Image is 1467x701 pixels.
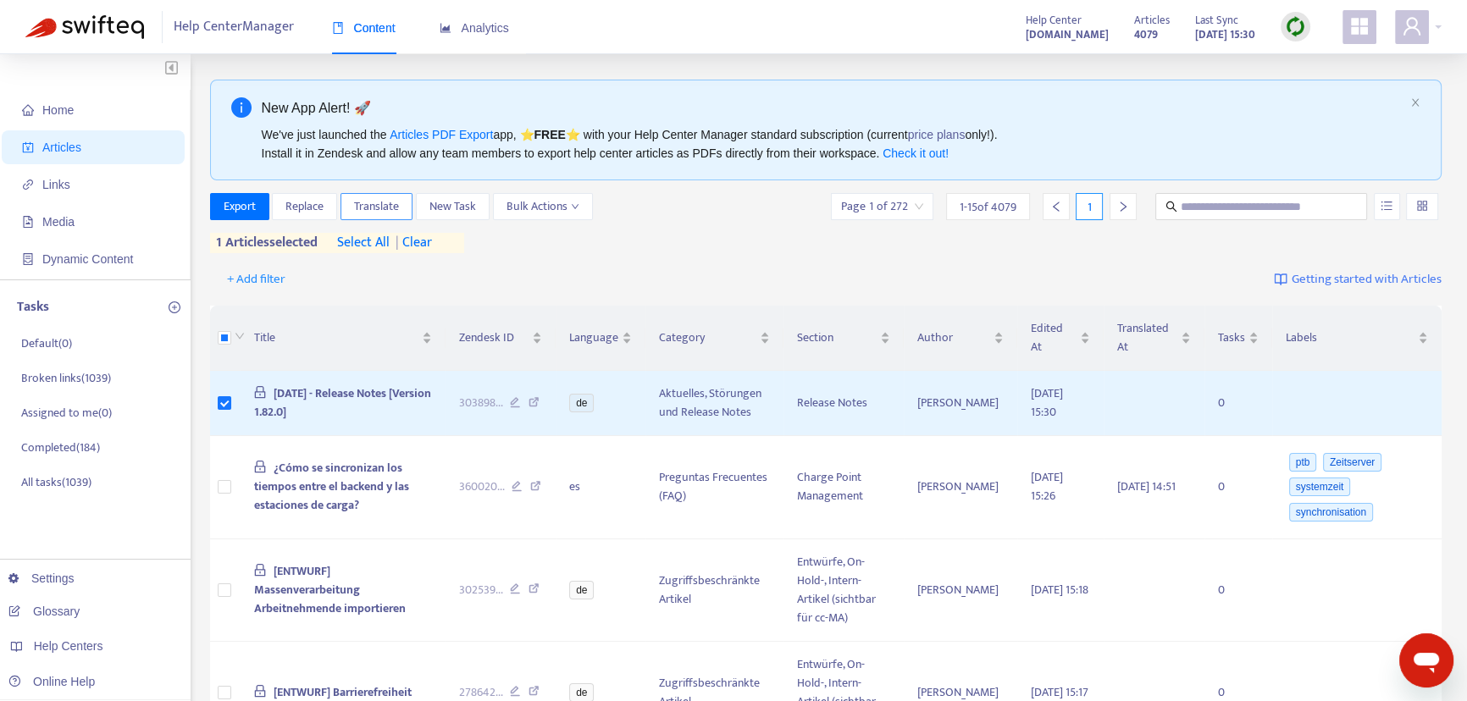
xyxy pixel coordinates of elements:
td: 0 [1204,371,1272,436]
span: Translated At [1117,319,1177,356]
img: Swifteq [25,15,144,39]
span: 1 - 15 of 4079 [960,198,1016,216]
th: Zendesk ID [446,306,556,371]
button: Bulk Actionsdown [493,193,593,220]
div: 1 [1076,193,1103,220]
th: Translated At [1104,306,1204,371]
th: Title [240,306,445,371]
span: systemzeit [1289,477,1351,496]
span: 303898 ... [459,394,503,412]
td: Aktuelles, Störungen und Release Notes [645,371,783,436]
a: price plans [908,128,966,141]
button: Replace [272,193,337,220]
span: lock [253,385,267,399]
p: Broken links ( 1039 ) [21,369,111,387]
td: Zugriffsbeschränkte Artikel [645,539,783,642]
th: Section [783,306,904,371]
span: home [22,104,34,116]
a: Online Help [8,675,95,688]
span: + Add filter [227,269,285,290]
a: Check it out! [883,146,949,160]
span: area-chart [440,22,451,34]
span: Links [42,178,70,191]
a: Glossary [8,604,80,618]
span: 302539 ... [459,581,503,599]
td: Preguntas Frecuentes (FAQ) [645,436,783,539]
span: Content [332,21,396,35]
span: New Task [429,197,476,216]
a: Settings [8,571,75,585]
th: Edited At [1017,306,1104,371]
span: [ENTWURF] Massenverarbeitung Arbeitnehmende importieren [253,561,405,618]
td: es [556,436,645,539]
span: Section [797,328,877,347]
span: Media [42,215,75,229]
p: All tasks ( 1039 ) [21,473,91,491]
a: Getting started with Articles [1274,266,1442,293]
strong: 4079 [1134,25,1158,44]
span: Translate [354,197,399,216]
p: Default ( 0 ) [21,334,72,352]
th: Labels [1272,306,1442,371]
span: Export [224,197,256,216]
p: Assigned to me ( 0 ) [21,404,112,422]
button: close [1410,97,1420,108]
iframe: Schaltfläche zum Öffnen des Messaging-Fensters [1399,633,1453,687]
td: 0 [1204,539,1272,642]
button: Export [210,193,269,220]
span: file-image [22,216,34,228]
img: image-link [1274,273,1287,286]
span: Bulk Actions [507,197,579,216]
span: container [22,253,34,265]
span: plus-circle [169,301,180,313]
p: Completed ( 184 ) [21,439,100,456]
span: ¿Cómo se sincronizan los tiempos entre el backend y las estaciones de carga? [253,458,408,515]
span: unordered-list [1381,200,1392,212]
span: Labels [1286,328,1414,347]
span: select all [337,233,390,253]
td: 0 [1204,436,1272,539]
span: 360020 ... [459,477,505,496]
div: We've just launched the app, ⭐ ⭐️ with your Help Center Manager standard subscription (current on... [262,125,1404,163]
span: [DATE] 15:30 [1031,384,1063,422]
button: + Add filter [214,266,298,293]
span: Home [42,103,74,117]
img: sync.dc5367851b00ba804db3.png [1285,16,1306,37]
th: Language [556,306,645,371]
span: clear [390,233,432,253]
span: | [396,231,399,254]
strong: [DOMAIN_NAME] [1026,25,1109,44]
span: Help Center [1026,11,1082,30]
td: [PERSON_NAME] [904,436,1016,539]
td: Charge Point Management [783,436,904,539]
span: Help Centers [34,639,103,653]
span: 1 articles selected [210,233,318,253]
span: Category [659,328,756,347]
span: [DATE] 14:51 [1117,477,1176,496]
span: left [1050,201,1062,213]
span: lock [253,684,267,698]
span: appstore [1349,16,1370,36]
p: Tasks [17,297,49,317]
button: Translate [340,193,412,220]
span: right [1117,201,1129,213]
b: FREE [534,128,565,141]
span: user [1402,16,1422,36]
td: Entwürfe, On-Hold-, Intern-Artikel (sichtbar für cc-MA) [783,539,904,642]
a: Articles PDF Export [390,128,493,141]
span: de [569,394,594,412]
td: [PERSON_NAME] [904,371,1016,436]
span: search [1165,201,1177,213]
span: Author [917,328,989,347]
span: Help Center Manager [174,11,294,43]
span: [DATE] - Release Notes [Version 1.82.0] [253,384,431,422]
span: Analytics [440,21,509,35]
td: Release Notes [783,371,904,436]
span: Edited At [1031,319,1077,356]
span: Dynamic Content [42,252,133,266]
span: Articles [42,141,81,154]
button: New Task [416,193,490,220]
th: Tasks [1204,306,1272,371]
span: de [569,581,594,599]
